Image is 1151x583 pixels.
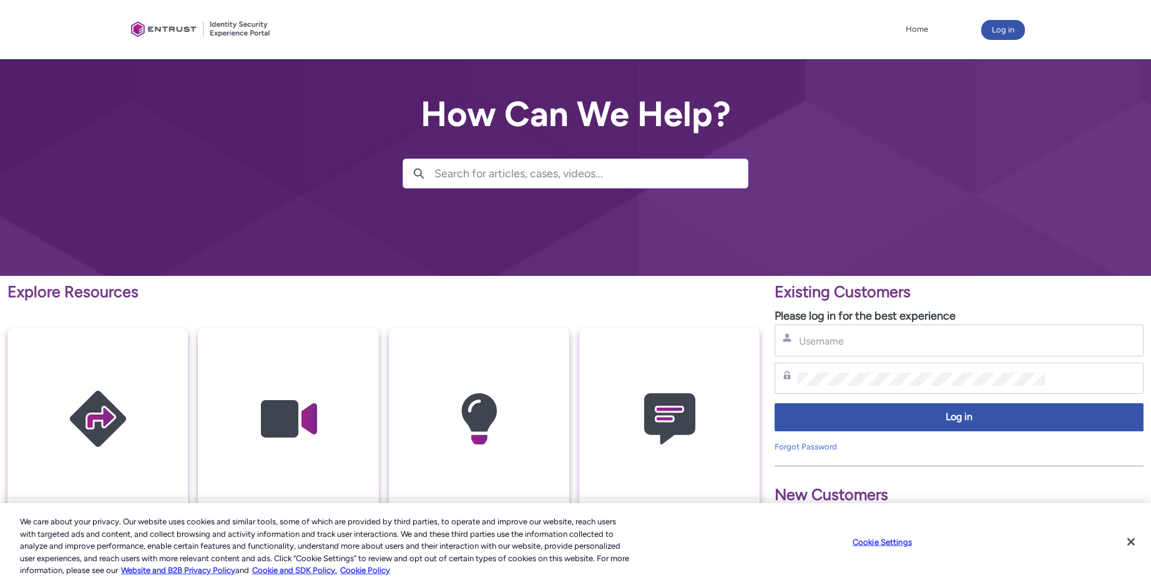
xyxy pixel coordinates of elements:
[419,352,538,486] img: Knowledge Articles
[403,95,748,134] h2: How Can We Help?
[610,352,729,486] img: Contact Support
[340,566,390,575] a: Cookie Policy
[434,159,748,188] input: Search for articles, cases, videos...
[783,410,1135,424] span: Log in
[7,280,760,304] p: Explore Resources
[843,530,921,555] button: Cookie Settings
[20,516,633,577] div: We care about your privacy. Our website uses cookies and similar tools, some of which are provide...
[403,159,434,188] button: Search
[798,335,1044,348] input: Username
[775,442,837,451] a: Forgot Password
[121,566,235,575] a: More information about our cookie policy., opens in a new tab
[903,20,931,39] a: Home
[252,566,337,575] a: Cookie and SDK Policy.
[39,352,157,486] img: Getting Started
[775,483,1144,507] p: New Customers
[1117,528,1145,556] button: Close
[775,403,1144,431] button: Log in
[775,280,1144,304] p: Existing Customers
[981,20,1025,40] button: Log in
[229,352,348,486] img: Video Guides
[775,308,1144,325] p: Please log in for the best experience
